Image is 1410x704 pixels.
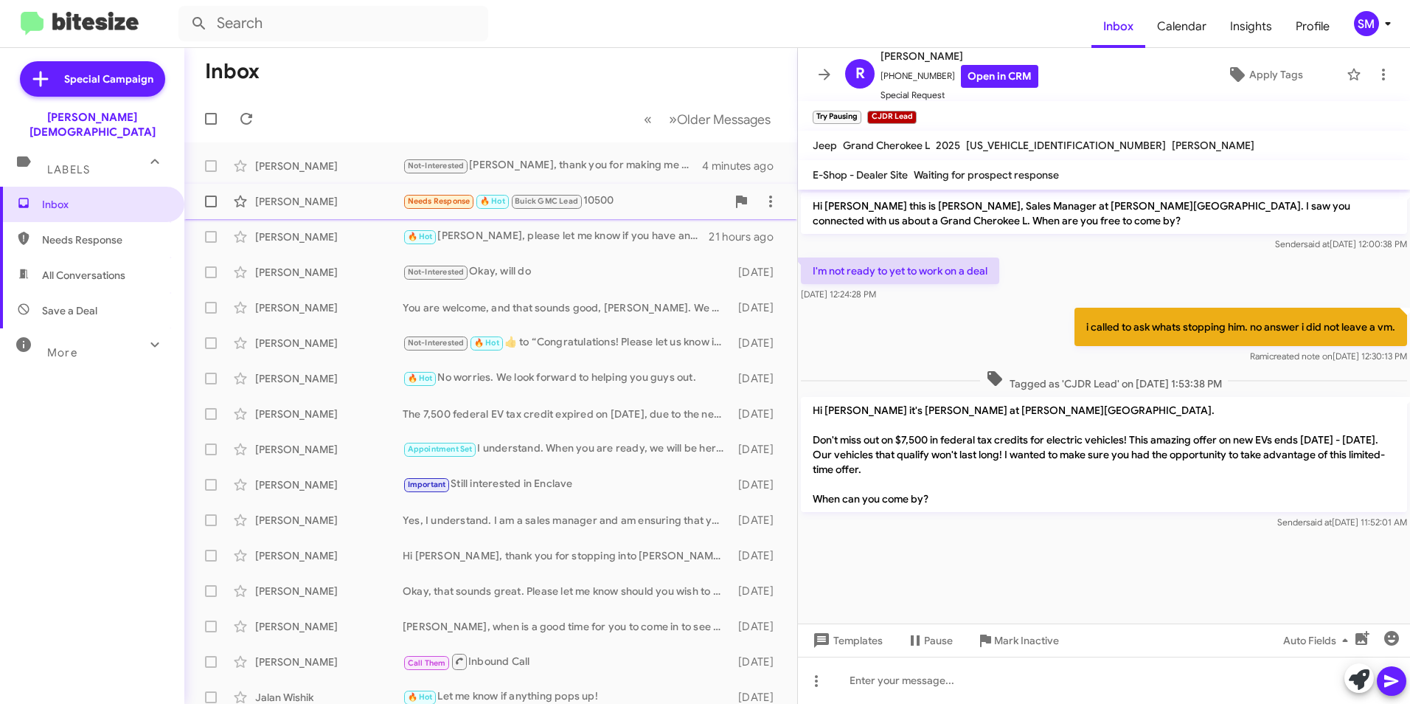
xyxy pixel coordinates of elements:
[914,168,1059,182] span: Waiting for prospect response
[669,110,677,128] span: »
[42,303,97,318] span: Save a Deal
[881,88,1038,103] span: Special Request
[1275,238,1407,249] span: Sender [DATE] 12:00:38 PM
[403,263,732,280] div: Okay, will do
[1306,517,1332,528] span: said at
[20,61,165,97] a: Special Campaign
[255,619,403,634] div: [PERSON_NAME]
[408,658,446,668] span: Call Them
[980,370,1228,391] span: Tagged as 'CJDR Lead' on [DATE] 1:53:38 PM
[1091,5,1145,48] a: Inbox
[255,336,403,351] div: [PERSON_NAME]
[403,513,732,528] div: Yes, I understand. I am a sales manager and am ensuring that you have the information needed to m...
[408,692,433,702] span: 🔥 Hot
[732,655,785,669] div: [DATE]
[408,444,473,454] span: Appointment Set
[801,258,999,284] p: I'm not ready to yet to work on a deal
[255,407,403,421] div: [PERSON_NAME]
[403,193,726,210] div: 10500
[408,196,470,206] span: Needs Response
[408,232,433,241] span: 🔥 Hot
[1283,627,1354,654] span: Auto Fields
[255,548,403,563] div: [PERSON_NAME]
[255,513,403,528] div: [PERSON_NAME]
[965,627,1071,654] button: Mark Inactive
[42,197,167,212] span: Inbox
[732,548,785,563] div: [DATE]
[801,193,1407,234] p: Hi [PERSON_NAME] this is [PERSON_NAME], Sales Manager at [PERSON_NAME][GEOGRAPHIC_DATA]. I saw yo...
[255,371,403,386] div: [PERSON_NAME]
[480,196,505,206] span: 🔥 Hot
[255,477,403,492] div: [PERSON_NAME]
[408,267,465,277] span: Not-Interested
[1145,5,1218,48] a: Calendar
[403,157,702,174] div: [PERSON_NAME], thank you for making me aware of your interest in the 2025 Ram Big Horn. [PERSON_N...
[702,159,785,173] div: 4 minutes ago
[1172,139,1254,152] span: [PERSON_NAME]
[255,265,403,280] div: [PERSON_NAME]
[636,104,779,134] nav: Page navigation example
[1271,627,1366,654] button: Auto Fields
[403,584,732,598] div: Okay, that sounds great. Please let me know should you wish to come in and take a look in person ...
[813,139,837,152] span: Jeep
[732,265,785,280] div: [DATE]
[255,194,403,209] div: [PERSON_NAME]
[813,168,908,182] span: E-Shop - Dealer Site
[255,230,403,244] div: [PERSON_NAME]
[1277,517,1407,528] span: Sender [DATE] 11:52:01 AM
[732,336,785,351] div: [DATE]
[255,442,403,457] div: [PERSON_NAME]
[42,268,125,283] span: All Conversations
[403,441,732,458] div: I understand. When you are ready, we will be here to assist you.
[47,163,90,176] span: Labels
[1304,238,1330,249] span: said at
[255,300,403,315] div: [PERSON_NAME]
[801,397,1407,512] p: Hi [PERSON_NAME] it's [PERSON_NAME] at [PERSON_NAME][GEOGRAPHIC_DATA]. Don't miss out on $7,500 i...
[178,6,488,41] input: Search
[732,584,785,598] div: [DATE]
[403,407,732,421] div: The 7,500 federal EV tax credit expired on [DATE], due to the new legislation into law in [DATE]....
[1074,308,1407,346] p: i called to ask whats stopping him. no answer i did not leave a vm.
[677,111,771,128] span: Older Messages
[1284,5,1341,48] a: Profile
[403,652,732,671] div: Inbound Call
[255,159,403,173] div: [PERSON_NAME]
[881,47,1038,65] span: [PERSON_NAME]
[966,139,1166,152] span: [US_VEHICLE_IDENTIFICATION_NUMBER]
[801,289,876,300] span: [DATE] 12:24:28 PM
[255,655,403,669] div: [PERSON_NAME]
[1354,11,1379,36] div: SM
[1341,11,1394,36] button: SM
[936,139,960,152] span: 2025
[1250,351,1407,362] span: Rami [DATE] 12:30:13 PM
[732,300,785,315] div: [DATE]
[408,373,433,383] span: 🔥 Hot
[813,111,861,124] small: Try Pausing
[855,62,865,86] span: R
[42,232,167,247] span: Needs Response
[403,476,732,493] div: Still interested in Enclave
[660,104,779,134] button: Next
[644,110,652,128] span: «
[408,338,465,348] span: Not-Interested
[403,300,732,315] div: You are welcome, and that sounds good, [PERSON_NAME]. We are here to assist you when you are ready.
[732,619,785,634] div: [DATE]
[732,477,785,492] div: [DATE]
[403,228,709,245] div: [PERSON_NAME], please let me know if you have any questions.
[1218,5,1284,48] a: Insights
[255,584,403,598] div: [PERSON_NAME]
[732,407,785,421] div: [DATE]
[403,619,732,634] div: [PERSON_NAME], when is a good time for you to come in to see and test drive this Jeep?
[403,548,732,563] div: Hi [PERSON_NAME], thank you for stopping into [PERSON_NAME] on 54. We have an extensive amount of...
[515,196,578,206] span: Buick GMC Lead
[798,627,895,654] button: Templates
[64,72,153,86] span: Special Campaign
[474,338,499,348] span: 🔥 Hot
[810,627,883,654] span: Templates
[1249,61,1303,88] span: Apply Tags
[635,104,661,134] button: Previous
